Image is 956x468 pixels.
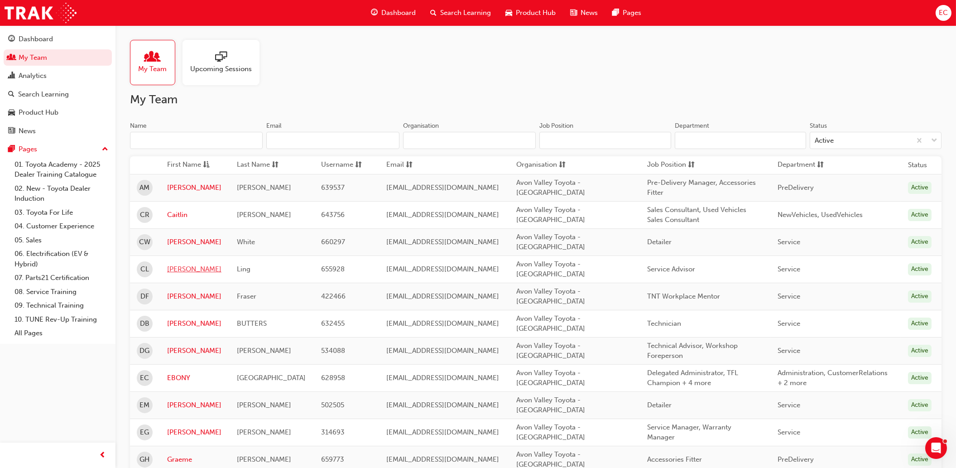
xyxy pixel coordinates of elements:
span: Service Manager, Warranty Manager [647,423,731,442]
span: Avon Valley Toyota - [GEOGRAPHIC_DATA] [516,233,585,251]
span: DG [140,346,150,356]
span: PreDelivery [778,183,814,192]
div: Active [908,263,932,275]
span: 659773 [321,455,344,463]
button: Last Namesorting-icon [237,159,287,171]
a: [PERSON_NAME] [167,291,223,302]
span: 660297 [321,238,345,246]
span: Administration, CustomerRelations + 2 more [778,369,888,387]
button: Job Positionsorting-icon [647,159,697,171]
div: Active [908,454,932,466]
span: 643756 [321,211,345,219]
span: AM [140,183,150,193]
button: Usernamesorting-icon [321,159,371,171]
a: Trak [5,3,77,23]
span: CL [140,264,149,275]
div: Active [908,182,932,194]
span: 422466 [321,292,346,300]
span: EG [140,427,149,438]
a: Search Learning [4,86,112,103]
span: [EMAIL_ADDRESS][DOMAIN_NAME] [386,428,499,436]
span: Job Position [647,159,686,171]
span: [PERSON_NAME] [237,455,291,463]
span: Technical Advisor, Workshop Foreperson [647,342,738,360]
a: [PERSON_NAME] [167,427,223,438]
span: Department [778,159,815,171]
a: Product Hub [4,104,112,121]
span: [EMAIL_ADDRESS][DOMAIN_NAME] [386,211,499,219]
button: First Nameasc-icon [167,159,217,171]
a: [PERSON_NAME] [167,264,223,275]
div: Active [908,399,932,411]
span: up-icon [102,144,108,155]
span: Avon Valley Toyota - [GEOGRAPHIC_DATA] [516,314,585,333]
span: Username [321,159,353,171]
span: sorting-icon [272,159,279,171]
span: DF [140,291,149,302]
span: My Team [139,64,167,74]
div: Pages [19,144,37,154]
a: search-iconSearch Learning [423,4,498,22]
span: Email [386,159,404,171]
span: EM [140,400,150,410]
span: Service [778,292,800,300]
span: Avon Valley Toyota - [GEOGRAPHIC_DATA] [516,179,585,197]
span: people-icon [147,51,159,64]
span: [EMAIL_ADDRESS][DOMAIN_NAME] [386,455,499,463]
button: Organisationsorting-icon [516,159,566,171]
div: Active [815,135,834,146]
span: 314693 [321,428,345,436]
span: First Name [167,159,201,171]
a: 03. Toyota For Life [11,206,112,220]
div: Job Position [539,121,573,130]
div: Active [908,236,932,248]
span: Service [778,238,800,246]
span: [EMAIL_ADDRESS][DOMAIN_NAME] [386,401,499,409]
span: Sales Consultant, Used Vehicles Sales Consultant [647,206,746,224]
span: Search Learning [440,8,491,18]
span: news-icon [8,127,15,135]
a: Graeme [167,454,223,465]
span: search-icon [8,91,14,99]
span: Service Advisor [647,265,695,273]
th: Status [908,160,927,170]
span: Service [778,347,800,355]
div: Organisation [403,121,439,130]
span: sorting-icon [559,159,566,171]
input: Name [130,132,263,149]
span: Service [778,428,800,436]
span: car-icon [8,109,15,117]
span: [EMAIL_ADDRESS][DOMAIN_NAME] [386,347,499,355]
span: news-icon [570,7,577,19]
span: EC [140,373,149,383]
a: pages-iconPages [605,4,649,22]
span: [EMAIL_ADDRESS][DOMAIN_NAME] [386,183,499,192]
span: down-icon [931,135,937,147]
iframe: Intercom live chat [925,437,947,459]
span: Ling [237,265,250,273]
a: 06. Electrification (EV & Hybrid) [11,247,112,271]
h2: My Team [130,92,942,107]
button: Departmentsorting-icon [778,159,827,171]
span: Avon Valley Toyota - [GEOGRAPHIC_DATA] [516,260,585,279]
span: Service [778,265,800,273]
span: pages-icon [8,145,15,154]
span: Technician [647,319,681,328]
span: car-icon [505,7,512,19]
input: Email [266,132,399,149]
span: [EMAIL_ADDRESS][DOMAIN_NAME] [386,292,499,300]
span: Avon Valley Toyota - [GEOGRAPHIC_DATA] [516,423,585,442]
a: [PERSON_NAME] [167,237,223,247]
span: asc-icon [203,159,210,171]
a: 01. Toyota Academy - 2025 Dealer Training Catalogue [11,158,112,182]
span: Pre-Delivery Manager, Accessories Fitter [647,179,756,197]
span: chart-icon [8,72,15,80]
span: sorting-icon [817,159,824,171]
span: 655928 [321,265,345,273]
span: Fraser [237,292,256,300]
span: sorting-icon [406,159,413,171]
span: Avon Valley Toyota - [GEOGRAPHIC_DATA] [516,369,585,387]
span: [GEOGRAPHIC_DATA] [237,374,306,382]
a: 10. TUNE Rev-Up Training [11,313,112,327]
div: Dashboard [19,34,53,44]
